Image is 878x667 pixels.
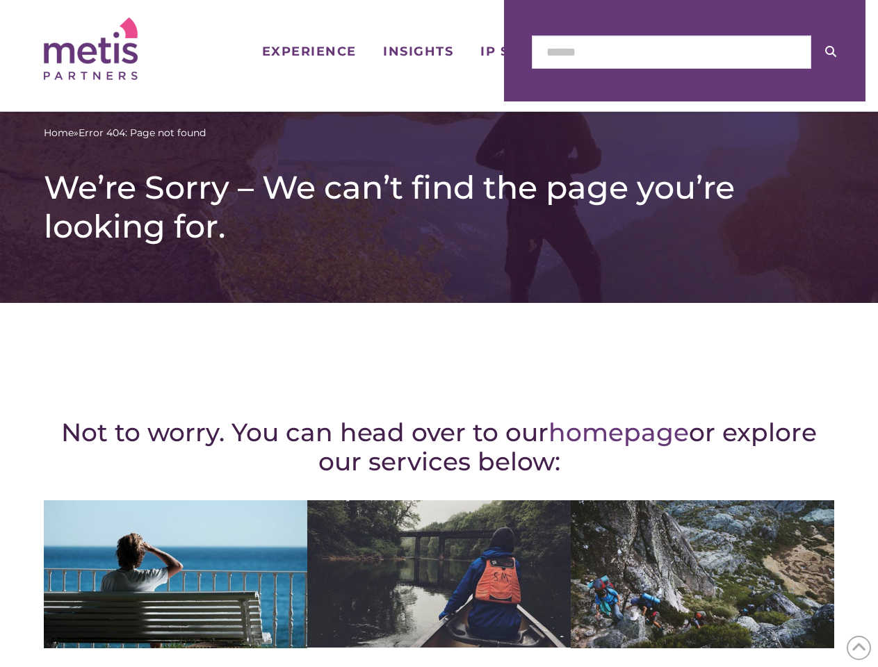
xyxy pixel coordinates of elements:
span: IP Sales [480,45,546,58]
span: Experience [262,45,357,58]
img: Metis Partners [44,17,138,80]
span: » [44,126,206,140]
a: homepage [548,417,689,447]
span: Insights [383,45,453,58]
a: Home [44,126,74,140]
h2: Not to worry. You can head over to our or explore our services below: [44,418,834,476]
h1: We’re Sorry – We can’t find the page you’re looking for. [44,168,834,246]
span: Error 404: Page not found [79,126,206,140]
span: Back to Top [847,636,871,660]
